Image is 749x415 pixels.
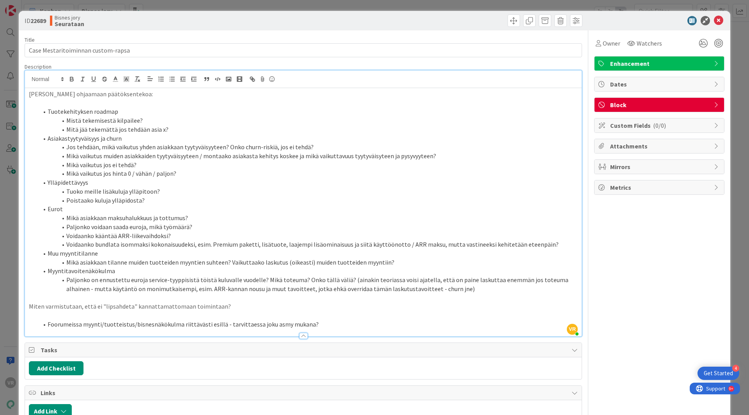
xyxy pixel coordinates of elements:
[38,116,578,125] li: Mistä tekemisestä kilpailee?
[38,267,578,275] li: Myyntitavoitenäkökulma
[38,187,578,196] li: Tuoko meille lisäkuluja ylläpitoon?
[38,178,578,187] li: Ylläpidettävyys
[30,17,46,25] b: 22689
[732,365,739,372] div: 4
[38,231,578,240] li: Voidaanko kääntää ARR-liikevaihdoksi?
[610,59,710,68] span: Enhancement
[41,345,568,355] span: Tasks
[38,249,578,258] li: Muu myyntitilanne
[16,1,35,11] span: Support
[38,134,578,143] li: Asiakastyytyväisyys ja churn
[38,152,578,161] li: Mikä vaikutus muiden asiakkaiden tyytyväisyyteen / montaako asiakasta kehitys koskee ja mikä vaik...
[39,3,43,9] div: 9+
[610,121,710,130] span: Custom Fields
[653,122,666,129] span: ( 0/0 )
[38,223,578,231] li: Paljonko voidaan saada euroja, mikä työmäärä?
[610,141,710,151] span: Attachments
[38,205,578,214] li: Eurot
[698,367,739,380] div: Open Get Started checklist, remaining modules: 4
[38,258,578,267] li: Mikä asiakkaan tilanne muiden tuotteiden myyntien suhteen? Vaikuttaako laskutus (oikeasti) muiden...
[603,39,620,48] span: Owner
[38,169,578,178] li: Mikä vaikutus jos hinta 0 / vähän / paljon?
[38,275,578,293] li: Paljonko on ennustettu euroja service-tyyppisistä töistä kuluvalle vuodelle? Mikä toteuma? Onko t...
[25,63,51,70] span: Description
[610,183,710,192] span: Metrics
[610,79,710,89] span: Dates
[38,214,578,223] li: Mikä asiakkaan maksuhalukkuus ja tottumus?
[41,388,568,397] span: Links
[38,240,578,249] li: Voidaanko bundlata isommaksi kokonaisuudeksi, esim. Premium paketti, lisätuote, laajempi lisäomin...
[704,369,733,377] div: Get Started
[637,39,662,48] span: Watchers
[29,90,578,99] p: [PERSON_NAME] ohjaamaan päätöksentekoa:
[38,107,578,116] li: Tuotekehityksen roadmap
[25,43,582,57] input: type card name here...
[38,143,578,152] li: Jos tehdään, mikä vaikutus yhden asiakkaan tyytyväisyyteen? Onko churn-riskiä, jos ei tehdä?
[25,36,35,43] label: Title
[38,161,578,170] li: Mikä vaikutus jos ei tehdä?
[55,21,84,27] b: Seurataan
[29,361,83,375] button: Add Checklist
[610,162,710,171] span: Mirrors
[38,125,578,134] li: Mitä jää tekemättä jos tehdään asia x?
[55,14,84,21] span: Bisnes jory
[25,16,46,25] span: ID
[610,100,710,109] span: Block
[38,196,578,205] li: Poistaako kuluja ylläpidosta?
[567,324,578,335] span: VR
[38,320,578,329] li: Foorumeissa myynti/tuotteistus/bisnesnäkökulma riittävästi esillä - tarvittaessa joku asmy mukana?
[29,302,578,311] p: Miten varmistutaan, että ei "lipsahdeta" kannattamattomaan toimintaan?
